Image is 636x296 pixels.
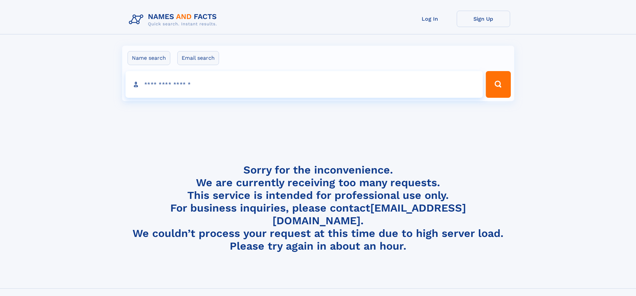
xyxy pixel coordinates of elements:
[403,11,457,27] a: Log In
[272,202,466,227] a: [EMAIL_ADDRESS][DOMAIN_NAME]
[126,164,510,253] h4: Sorry for the inconvenience. We are currently receiving too many requests. This service is intend...
[126,71,483,98] input: search input
[486,71,510,98] button: Search Button
[128,51,170,65] label: Name search
[177,51,219,65] label: Email search
[126,11,222,29] img: Logo Names and Facts
[457,11,510,27] a: Sign Up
